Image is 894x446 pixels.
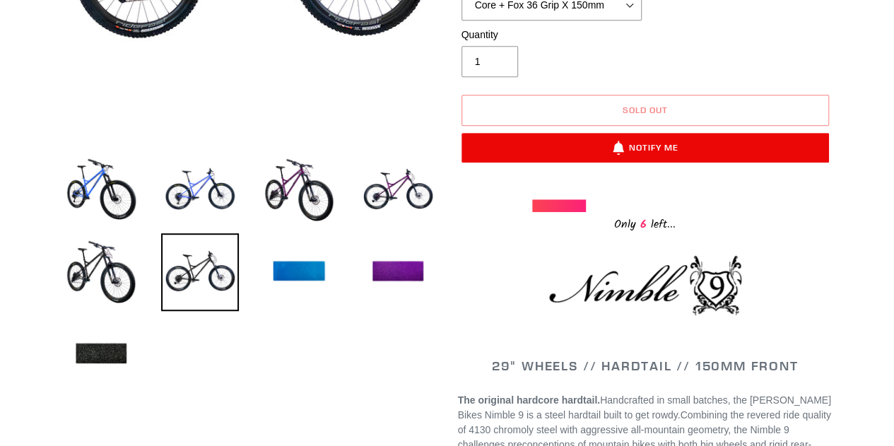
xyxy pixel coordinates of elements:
[461,95,829,126] button: Sold out
[62,151,140,229] img: Load image into Gallery viewer, NIMBLE 9 - Complete Bike
[458,394,831,421] span: Handcrafted in small batches, the [PERSON_NAME] Bikes Nimble 9 is a steel hardtail built to get r...
[623,105,668,115] span: Sold out
[359,151,437,229] img: Load image into Gallery viewer, NIMBLE 9 - Complete Bike
[161,151,239,229] img: Load image into Gallery viewer, NIMBLE 9 - Complete Bike
[62,315,140,393] img: Load image into Gallery viewer, NIMBLE 9 - Complete Bike
[62,233,140,311] img: Load image into Gallery viewer, NIMBLE 9 - Complete Bike
[532,212,758,234] div: Only left...
[161,233,239,311] img: Load image into Gallery viewer, NIMBLE 9 - Complete Bike
[359,233,437,311] img: Load image into Gallery viewer, NIMBLE 9 - Complete Bike
[458,394,600,406] strong: The original hardcore hardtail.
[260,233,338,311] img: Load image into Gallery viewer, NIMBLE 9 - Complete Bike
[260,151,338,229] img: Load image into Gallery viewer, NIMBLE 9 - Complete Bike
[636,216,651,233] span: 6
[461,133,829,163] button: Notify Me
[492,358,799,374] span: 29" WHEELS // HARDTAIL // 150MM FRONT
[461,28,642,42] label: Quantity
